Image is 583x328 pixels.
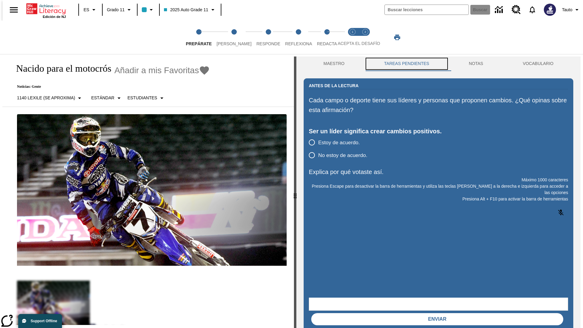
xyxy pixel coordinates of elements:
[309,136,372,162] div: poll
[212,21,256,54] button: Lee step 2 of 5
[312,21,342,54] button: Redacta step 5 of 5
[256,41,280,46] span: Responde
[309,82,359,89] h2: Antes de la lectura
[104,4,135,15] button: Grado: Grado 11, Elige un grado
[89,93,125,104] button: Tipo de apoyo, Estándar
[554,205,568,220] button: Haga clic para activar la función de reconocimiento de voz
[503,56,573,71] button: VOCABULARIO
[181,21,216,54] button: Prepárate step 1 of 5
[364,56,449,71] button: TAREAS PENDIENTES
[114,66,199,75] span: Añadir a mis Favoritas
[309,126,568,136] div: Ser un líder significa crear cambios positivos.
[344,21,361,54] button: Acepta el desafío lee step 1 of 2
[309,167,568,177] p: Explica por qué votaste así.
[84,7,89,13] span: ES
[5,1,23,19] button: Abrir el menú lateral
[296,56,581,328] div: activity
[285,41,312,46] span: Reflexiona
[2,5,89,10] body: Explica por qué votaste así. Máximo 1000 caracteres Presiona Alt + F10 para activar la barra de h...
[43,15,66,19] span: Edición de NJ
[309,196,568,202] p: Presiona Alt + F10 para activar la barra de herramientas
[294,56,296,328] div: Pulsa la tecla de intro o la barra espaciadora y luego presiona las flechas de derecha e izquierd...
[128,95,157,101] p: Estudiantes
[544,4,556,16] img: Avatar
[91,95,114,101] p: Estándar
[524,2,540,18] a: Notificaciones
[356,21,374,54] button: Acepta el desafío contesta step 2 of 2
[125,93,168,104] button: Seleccionar estudiante
[508,2,524,18] a: Centro de recursos, Se abrirá en una pestaña nueva.
[81,4,100,15] button: Lenguaje: ES, Selecciona un idioma
[318,152,367,159] span: No estoy de acuerdo.
[562,7,572,13] span: Tauto
[2,56,294,325] div: reading
[18,314,62,328] button: Support Offline
[338,41,380,46] span: ACEPTA EL DESAFÍO
[311,313,563,325] button: Enviar
[114,65,210,76] button: Añadir a mis Favoritas - Nacido para el motocrós
[251,21,285,54] button: Responde step 3 of 5
[10,84,210,89] p: Noticias: Gente
[17,114,287,266] img: El corredor de motocrós James Stewart vuela por los aires en su motocicleta de montaña
[186,41,212,46] span: Prepárate
[107,7,124,13] span: Grado 11
[216,41,251,46] span: [PERSON_NAME]
[317,41,337,46] span: Redacta
[309,95,568,115] p: Cada campo o deporte tiene sus líderes y personas que proponen cambios. ¿Qué opinas sobre esta af...
[15,93,86,104] button: Seleccione Lexile, 1140 Lexile (Se aproxima)
[352,30,353,33] text: 1
[560,4,583,15] button: Perfil/Configuración
[31,319,57,323] span: Support Offline
[164,7,208,13] span: 2025 Auto Grade 11
[280,21,317,54] button: Reflexiona step 4 of 5
[318,139,360,147] span: Estoy de acuerdo.
[26,2,66,19] div: Portada
[309,177,568,183] p: Máximo 1000 caracteres
[10,63,111,74] h1: Nacido para el motocrós
[304,56,573,71] div: Instructional Panel Tabs
[491,2,508,18] a: Centro de información
[304,56,364,71] button: Maestro
[139,4,157,15] button: El color de la clase es azul claro. Cambiar el color de la clase.
[540,2,560,18] button: Escoja un nuevo avatar
[385,5,469,15] input: Buscar campo
[387,32,407,43] button: Imprimir
[449,56,503,71] button: NOTAS
[162,4,219,15] button: Clase: 2025 Auto Grade 11, Selecciona una clase
[364,30,366,33] text: 2
[309,183,568,196] p: Presiona Escape para desactivar la barra de herramientas y utiliza las teclas [PERSON_NAME] a la ...
[17,95,75,101] p: 1140 Lexile (Se aproxima)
